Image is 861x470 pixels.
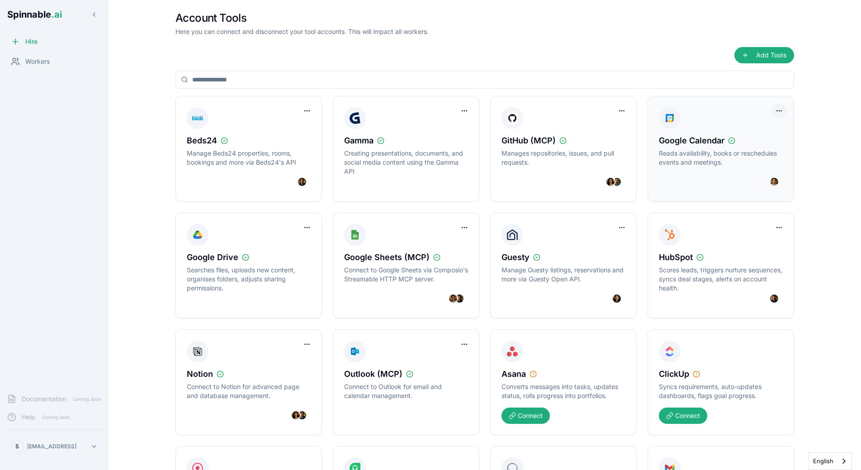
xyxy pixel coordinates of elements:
[70,395,104,404] span: Coming Soon
[501,149,625,167] p: Manages repositories, issues, and pull requests.
[769,177,779,187] img: Vincent Farhadi
[350,344,360,359] img: Outlook (MCP) icon
[192,228,203,242] img: Google Drive icon
[808,452,852,470] div: Language
[344,149,468,176] p: Creating presentations, documents, and social media content using the Gamma API
[344,251,430,264] span: Google Sheets (MCP)
[659,134,724,147] span: Google Calendar
[769,294,779,304] img: Axel Tanaka
[659,382,783,400] p: Syncs requirements, auto-updates dashboards, flags goal progress.
[501,266,625,284] p: Manage Guesty listings, reservations and more via Guesty Open API.
[15,443,19,450] span: S
[297,177,307,187] img: Fetu Sengebau
[507,344,518,359] img: Asana icon
[7,9,62,20] span: Spinnable
[659,266,783,293] p: Scores leads, triggers nurture sequences, syncs deal stages, alerts on account health.
[187,251,238,264] span: Google Drive
[606,177,615,187] img: Yara Hoffmann
[612,177,622,187] img: Liam Kim
[187,368,213,380] span: Notion
[612,294,622,304] img: Anh Naing
[51,9,62,20] span: .ai
[659,408,707,424] button: Connect
[507,111,518,125] img: GitHub (MCP) icon
[501,382,625,400] p: Converts messages into tasks, updates status, rolls progress into portfolios.
[25,57,50,66] span: Workers
[344,134,374,147] span: Gamma
[187,382,311,400] p: Connect to Notion for advanced page and database management.
[187,134,217,147] span: Beds24
[659,251,693,264] span: HubSpot
[39,413,73,422] span: Coming Soon
[175,11,429,25] h1: Account Tools
[175,27,429,36] p: Here you can connect and disconnect your tool accounts. This will impact all workers.
[454,294,464,304] img: Axel Tanaka
[659,368,689,380] span: ClickUp
[507,228,518,242] img: Guesty icon
[664,111,675,125] img: Google Calendar icon
[501,134,556,147] span: GitHub (MCP)
[192,111,203,125] img: Beds24 icon
[192,344,203,359] img: Notion icon
[344,382,468,400] p: Connect to Outlook for email and calendar management.
[22,394,66,404] span: Documentation
[664,344,675,359] img: ClickUp icon
[291,410,301,420] img: Yara Hoffmann
[350,228,360,242] img: Google Sheets (MCP) icon
[448,294,458,304] img: Ivana Dubois
[501,368,526,380] span: Asana
[344,266,468,284] p: Connect to Google Sheets via Composio's Streamable HTTP MCP server.
[7,437,101,456] button: S[EMAIL_ADDRESS]
[27,443,76,450] p: [EMAIL_ADDRESS]
[344,368,402,380] span: Outlook (MCP)
[809,453,852,470] a: English
[22,413,35,422] span: Help
[187,149,311,167] p: Manage Beds24 properties, rooms, bookings and more via Beds24's API
[187,266,311,293] p: Searches files, uploads new content, organises folders, adjusts sharing permissions.
[808,452,852,470] aside: Language selected: English
[501,251,530,264] span: Guesty
[350,111,360,125] img: Gamma icon
[501,408,550,424] button: Connect
[659,149,783,167] p: Reads availability, books or reschedules events and meetings.
[25,37,38,46] span: Hire
[664,228,675,242] img: HubSpot icon
[297,410,307,420] img: Fetu Sengebau
[734,47,794,63] button: Add Tools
